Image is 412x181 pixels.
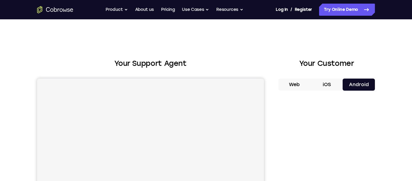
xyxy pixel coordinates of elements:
[37,6,73,13] a: Go to the home page
[135,4,154,16] a: About us
[161,4,175,16] a: Pricing
[278,58,375,69] h2: Your Customer
[295,4,312,16] a: Register
[182,4,209,16] button: Use Cases
[106,4,128,16] button: Product
[290,6,292,13] span: /
[216,4,243,16] button: Resources
[319,4,375,16] a: Try Online Demo
[37,58,264,69] h2: Your Support Agent
[343,79,375,91] button: Android
[311,79,343,91] button: iOS
[278,79,311,91] button: Web
[276,4,288,16] a: Log In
